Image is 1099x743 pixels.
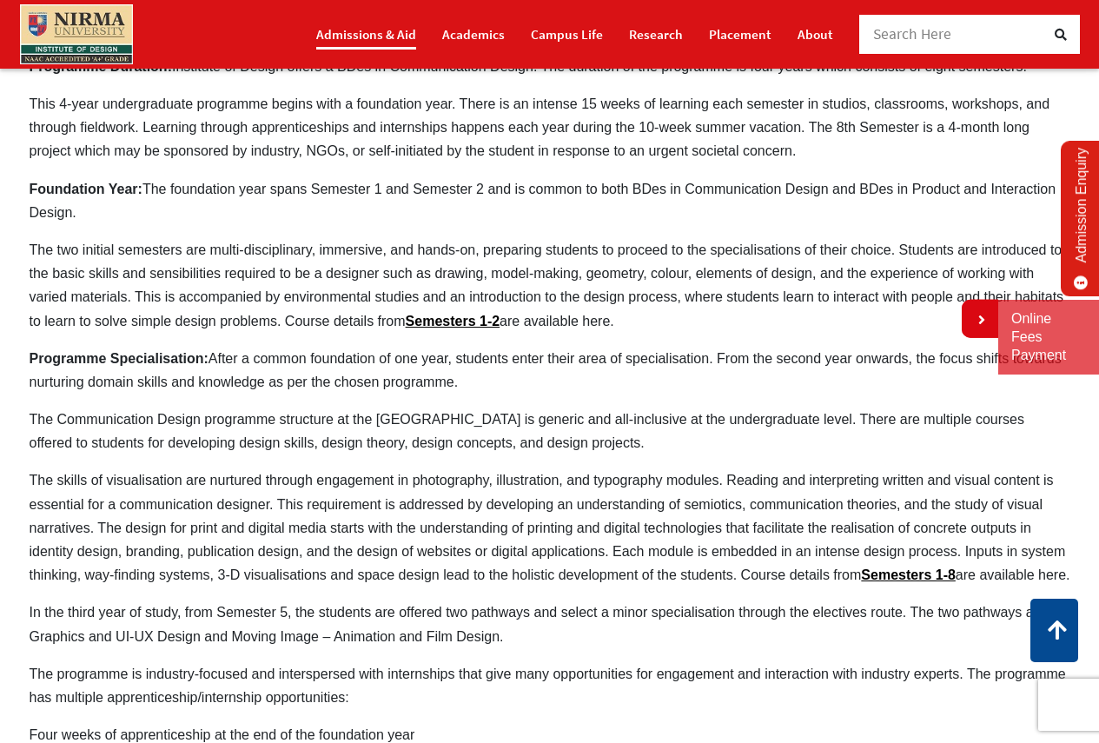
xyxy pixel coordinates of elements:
strong: Programme Duration: [30,59,172,74]
a: Campus Life [531,19,603,50]
img: main_logo [20,4,133,64]
p: The foundation year spans Semester 1 and Semester 2 and is common to both BDes in Communication D... [30,177,1070,224]
a: Semesters 1-2 [406,314,500,328]
p: In the third year of study, from Semester 5, the students are offered two pathways and select a m... [30,600,1070,647]
p: The Communication Design programme structure at the [GEOGRAPHIC_DATA] is generic and all-inclusiv... [30,408,1070,454]
a: Semesters 1-8 [861,567,956,582]
a: Placement [709,19,771,50]
strong: Foundation Year: [30,182,142,196]
a: Online Fees Payment [1011,310,1086,364]
a: About [798,19,833,50]
p: After a common foundation of one year, students enter their area of specialisation. From the seco... [30,347,1070,394]
a: Academics [442,19,505,50]
p: The skills of visualisation are nurtured through engagement in photography, illustration, and typ... [30,468,1070,587]
p: The two initial semesters are multi-disciplinary, immersive, and hands-on, preparing students to ... [30,238,1070,333]
a: Admissions & Aid [316,19,416,50]
strong: Programme Specialisation: [30,351,209,366]
p: This 4-year undergraduate programme begins with a foundation year. There is an intense 15 weeks o... [30,92,1070,163]
p: The programme is industry-focused and interspersed with internships that give many opportunities ... [30,662,1070,709]
a: Research [629,19,683,50]
span: Search Here [873,24,952,43]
